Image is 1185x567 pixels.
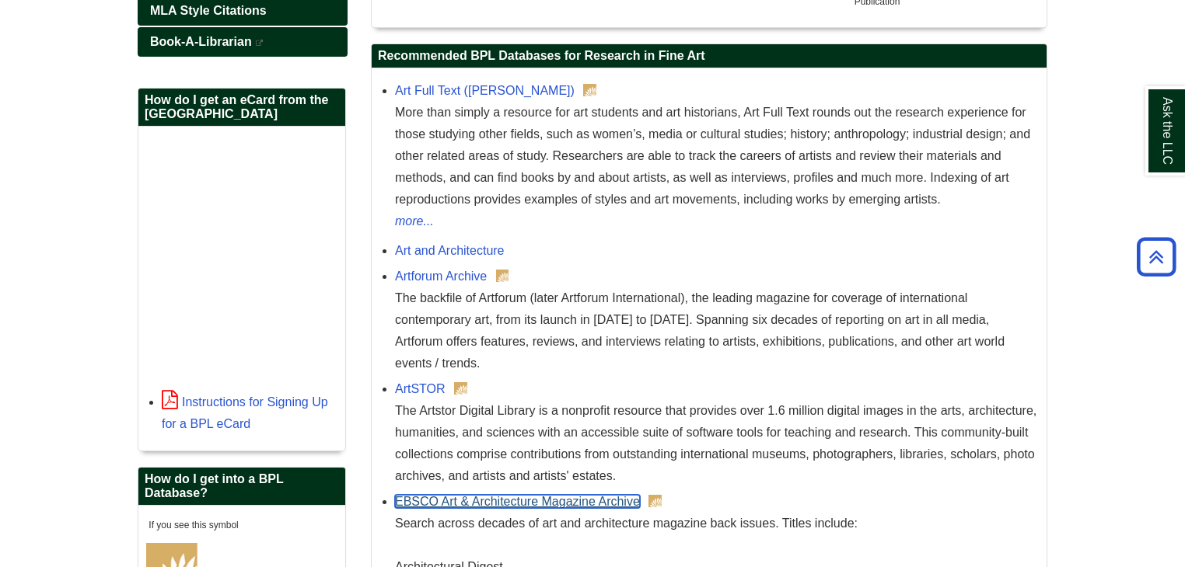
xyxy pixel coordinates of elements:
h2: Recommended BPL Databases for Research in Fine Art [372,44,1047,68]
h2: How do I get an eCard from the [GEOGRAPHIC_DATA] [138,89,345,127]
h2: How do I get into a BPL Database? [138,468,345,506]
iframe: YouTube video player [146,134,337,379]
a: Art Full Text ([PERSON_NAME]) [395,84,575,97]
a: ArtSTOR [395,382,446,395]
span: MLA Style Citations [150,4,267,17]
i: This link opens in a new window [255,40,264,47]
img: Boston Public Library [454,382,467,395]
img: Boston Public Library [648,495,662,507]
a: Art and Architecture [395,244,505,257]
img: Boston Public Library [496,270,509,282]
a: Back to Top [1131,246,1181,267]
span: If you see this symbol [146,520,239,530]
div: The Artstor Digital Library is a nonprofit resource that provides over 1.6 million digital images... [395,400,1039,487]
a: more... [395,210,1039,232]
a: Instructions for Signing Up for a BPL eCard [162,395,328,430]
img: Boston Public Library [583,84,596,96]
div: More than simply a resource for art students and art historians, Art Full Text rounds out the res... [395,102,1039,210]
a: Book-A-Librarian [138,27,348,57]
span: Book-A-Librarian [150,35,252,48]
div: The backfile of Artforum (later Artforum International), the leading magazine for coverage of int... [395,287,1039,374]
a: EBSCO Art & Architecture Magazine Archive [395,495,640,508]
a: Artforum Archive [395,270,487,283]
